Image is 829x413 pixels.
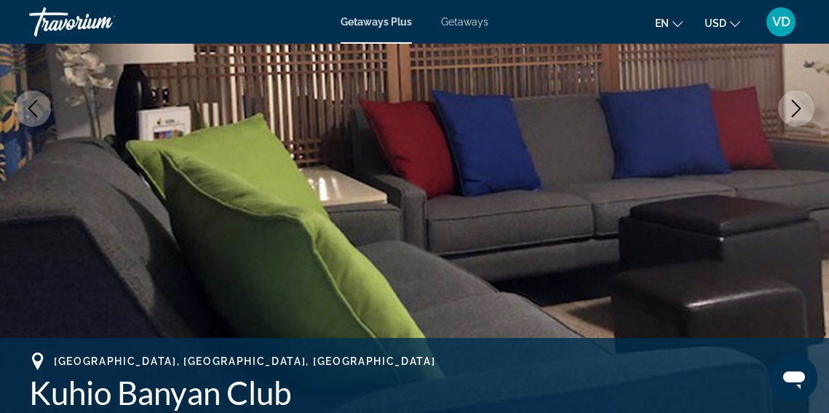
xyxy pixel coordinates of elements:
[655,17,669,29] span: en
[762,7,800,37] button: User Menu
[778,90,814,127] button: Next image
[772,15,790,29] span: VD
[29,3,175,41] a: Travorium
[54,355,435,367] span: [GEOGRAPHIC_DATA], [GEOGRAPHIC_DATA], [GEOGRAPHIC_DATA]
[29,374,800,412] h1: Kuhio Banyan Club
[341,16,412,28] a: Getaways Plus
[705,12,740,34] button: Change currency
[441,16,488,28] a: Getaways
[655,12,683,34] button: Change language
[771,355,817,401] iframe: Button to launch messaging window
[705,17,726,29] span: USD
[15,90,51,127] button: Previous image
